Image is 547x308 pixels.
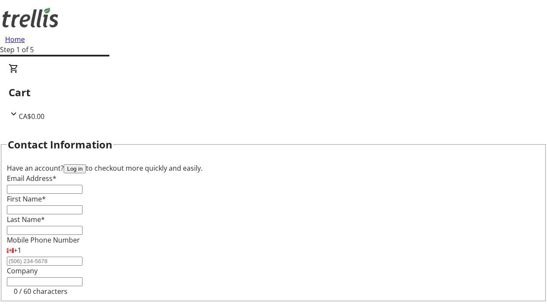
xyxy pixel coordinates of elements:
h2: Contact Information [8,137,112,152]
h2: Cart [9,85,538,100]
label: Last Name* [7,215,45,224]
span: CA$0.00 [19,112,44,121]
div: CartCA$0.00 [9,63,538,121]
label: First Name* [7,194,46,204]
button: Log in [64,164,86,173]
label: Company [7,266,38,275]
label: Mobile Phone Number [7,235,80,245]
tr-character-limit: 0 / 60 characters [14,287,68,296]
input: (506) 234-5678 [7,257,82,266]
label: Email Address* [7,174,56,183]
div: Have an account? to checkout more quickly and easily. [7,163,540,173]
